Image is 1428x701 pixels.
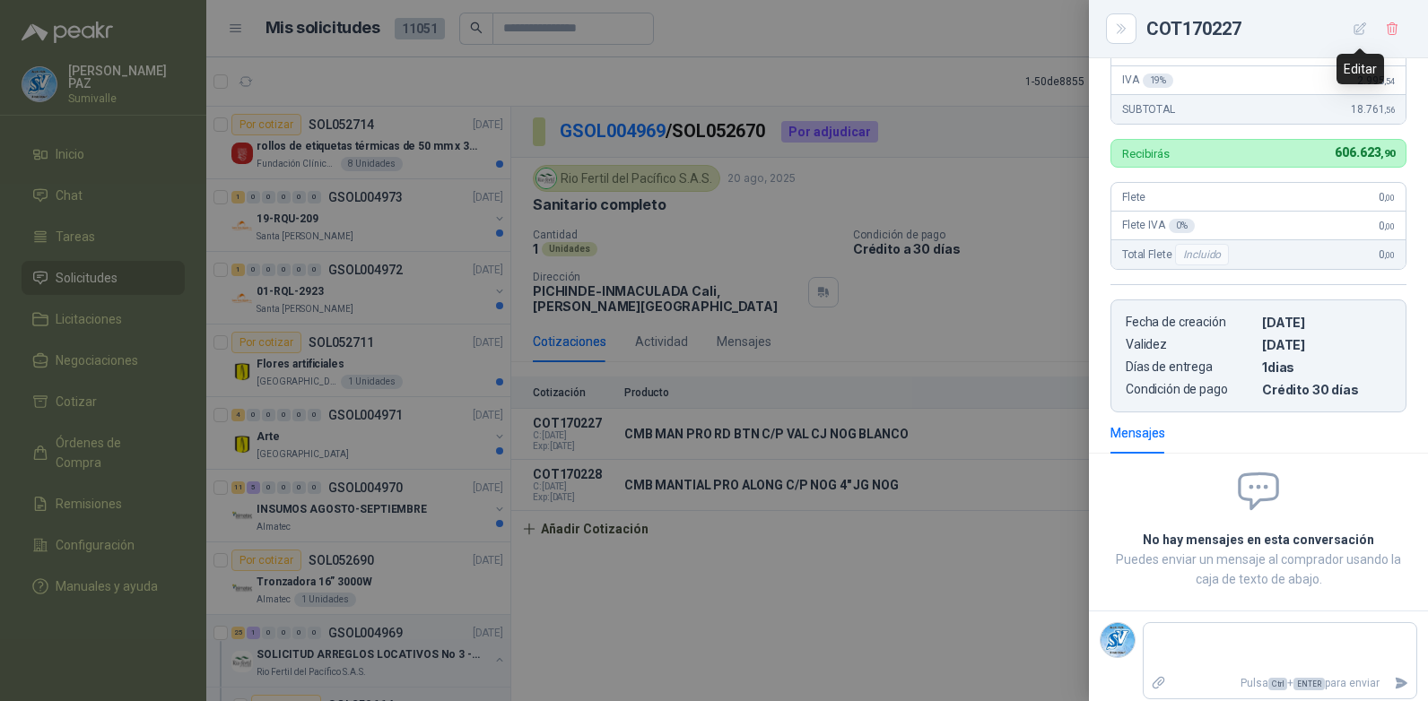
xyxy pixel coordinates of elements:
div: Mensajes [1110,423,1165,443]
p: Días de entrega [1126,359,1255,375]
span: Ctrl [1268,678,1287,690]
div: Editar [1337,54,1384,84]
div: 0 % [1169,219,1195,233]
span: IVA [1122,74,1173,88]
h2: No hay mensajes en esta conversación [1110,530,1406,550]
span: Total Flete [1122,244,1232,265]
p: [DATE] [1262,315,1391,330]
div: COT170227 [1146,14,1406,43]
span: ,90 [1380,148,1395,160]
img: Company Logo [1101,623,1135,657]
span: 18.761 [1351,103,1395,116]
p: [DATE] [1262,337,1391,352]
button: Close [1110,18,1132,39]
p: Recibirás [1122,148,1170,160]
span: ,54 [1384,76,1395,86]
span: 0 [1379,191,1395,203]
p: Fecha de creación [1126,315,1255,330]
span: 606.623 [1335,145,1395,160]
span: 0 [1379,248,1395,261]
p: 1 dias [1262,359,1391,375]
span: ENTER [1293,678,1325,690]
span: Flete [1122,191,1145,203]
p: Condición de pago [1126,382,1255,397]
p: Crédito 30 días [1262,382,1391,397]
p: Pulsa + para enviar [1174,668,1388,699]
div: 19 % [1143,74,1174,88]
span: ,00 [1384,193,1395,203]
label: Adjuntar archivos [1144,668,1174,699]
p: Validez [1126,337,1255,352]
span: Flete IVA [1122,219,1195,233]
p: Puedes enviar un mensaje al comprador usando la caja de texto de abajo. [1110,550,1406,589]
div: Incluido [1175,244,1229,265]
span: ,00 [1384,250,1395,260]
span: 0 [1379,220,1395,232]
span: ,56 [1384,105,1395,115]
span: SUBTOTAL [1122,103,1175,116]
span: ,00 [1384,221,1395,231]
button: Enviar [1387,668,1416,699]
